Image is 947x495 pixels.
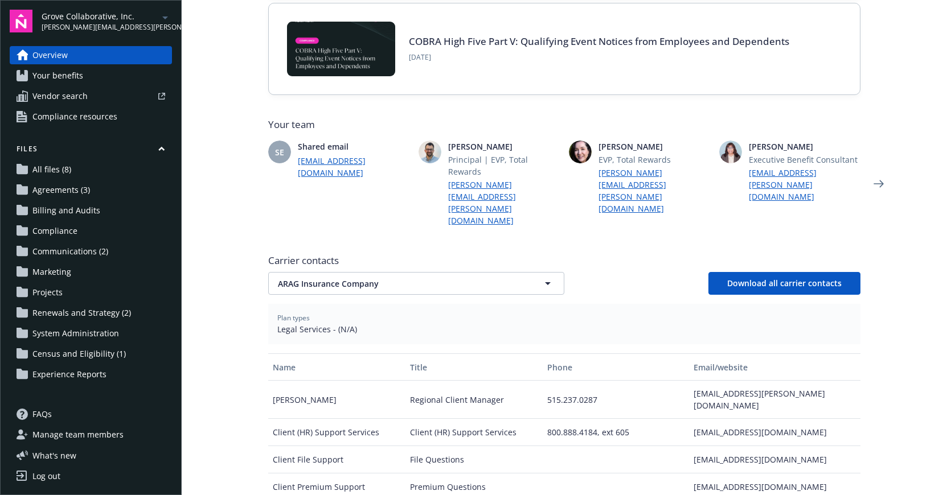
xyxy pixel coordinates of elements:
span: FAQs [32,405,52,423]
span: Grove Collaborative, Inc. [42,10,158,22]
a: COBRA High Five Part V: Qualifying Event Notices from Employees and Dependents [409,35,789,48]
span: Projects [32,283,63,302]
span: Compliance [32,222,77,240]
button: Download all carrier contacts [708,272,860,295]
span: Shared email [298,141,409,152]
img: photo [719,141,742,163]
a: All files (8) [10,160,172,179]
a: System Administration [10,324,172,343]
span: Principal | EVP, Total Rewards [448,154,560,178]
div: 515.237.0287 [543,381,688,419]
span: [DATE] [409,52,789,63]
div: Regional Client Manager [405,381,543,419]
a: Overview [10,46,172,64]
div: [EMAIL_ADDRESS][DOMAIN_NAME] [689,446,860,473]
span: Compliance resources [32,108,117,126]
div: Log out [32,467,60,485]
a: [PERSON_NAME][EMAIL_ADDRESS][PERSON_NAME][DOMAIN_NAME] [448,179,560,226]
a: Vendor search [10,87,172,105]
a: Communications (2) [10,242,172,261]
span: Download all carrier contacts [727,278,842,288]
span: Carrier contacts [268,254,860,267]
span: Manage team members [32,426,124,444]
a: [PERSON_NAME][EMAIL_ADDRESS][PERSON_NAME][DOMAIN_NAME] [598,167,710,214]
button: Email/website [689,353,860,381]
a: Compliance resources [10,108,172,126]
a: Projects [10,283,172,302]
div: Client (HR) Support Services [268,419,405,446]
span: Vendor search [32,87,88,105]
a: FAQs [10,405,172,423]
a: [EMAIL_ADDRESS][PERSON_NAME][DOMAIN_NAME] [749,167,860,203]
button: Grove Collaborative, Inc.[PERSON_NAME][EMAIL_ADDRESS][PERSON_NAME][DOMAIN_NAME]arrowDropDown [42,10,172,32]
span: All files (8) [32,160,71,179]
div: Client (HR) Support Services [405,419,543,446]
span: SE [275,146,284,158]
button: What's new [10,449,95,461]
div: Title [410,361,538,373]
div: 800.888.4184, ext 605 [543,419,688,446]
span: Billing and Audits [32,201,100,220]
span: Your benefits [32,67,83,85]
span: Agreements (3) [32,181,90,199]
span: Census and Eligibility (1) [32,345,126,363]
img: BLOG-Card Image - Compliance - COBRA High Five Pt 5 - 09-11-25.jpg [287,22,395,76]
div: [EMAIL_ADDRESS][DOMAIN_NAME] [689,419,860,446]
button: Title [405,353,543,381]
span: ARAG Insurance Company [278,278,515,290]
div: [PERSON_NAME] [268,381,405,419]
span: [PERSON_NAME] [448,141,560,152]
span: [PERSON_NAME] [749,141,860,152]
div: File Questions [405,446,543,473]
span: Your team [268,118,860,131]
a: Experience Reports [10,365,172,383]
div: Email/website [694,361,856,373]
a: Agreements (3) [10,181,172,199]
button: ARAG Insurance Company [268,272,564,295]
span: Overview [32,46,68,64]
span: [PERSON_NAME][EMAIL_ADDRESS][PERSON_NAME][DOMAIN_NAME] [42,22,158,32]
span: EVP, Total Rewards [598,154,710,166]
a: Census and Eligibility (1) [10,345,172,363]
span: Experience Reports [32,365,106,383]
span: Renewals and Strategy (2) [32,304,131,322]
div: Name [273,361,401,373]
button: Phone [543,353,688,381]
a: Manage team members [10,426,172,444]
span: Legal Services - (N/A) [277,323,851,335]
span: [PERSON_NAME] [598,141,710,152]
a: Marketing [10,263,172,281]
a: Next [870,175,888,193]
button: Name [268,353,405,381]
img: photo [419,141,441,163]
span: System Administration [32,324,119,343]
div: Phone [547,361,684,373]
img: navigator-logo.svg [10,10,32,32]
a: Compliance [10,222,172,240]
a: arrowDropDown [158,10,172,24]
span: What ' s new [32,449,76,461]
span: Communications (2) [32,242,108,261]
img: photo [569,141,592,163]
div: Client File Support [268,446,405,473]
span: Executive Benefit Consultant [749,154,860,166]
a: Billing and Audits [10,201,172,220]
span: Plan types [277,313,851,323]
a: Renewals and Strategy (2) [10,304,172,322]
div: [EMAIL_ADDRESS][PERSON_NAME][DOMAIN_NAME] [689,381,860,419]
span: Marketing [32,263,71,281]
button: Files [10,144,172,158]
a: [EMAIL_ADDRESS][DOMAIN_NAME] [298,155,409,179]
a: Your benefits [10,67,172,85]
